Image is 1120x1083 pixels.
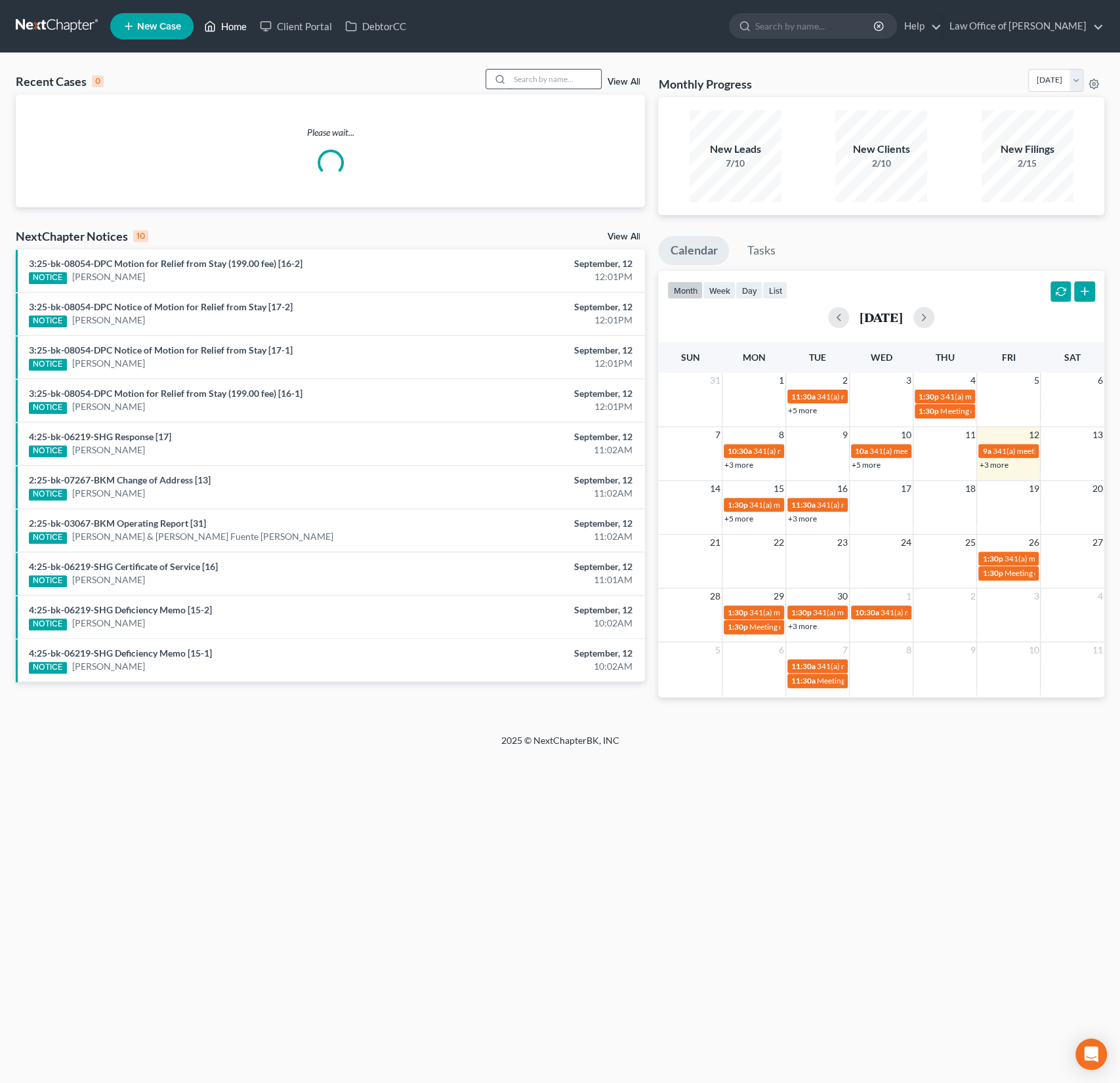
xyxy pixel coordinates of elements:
[440,474,632,487] div: September, 12
[72,530,333,543] a: [PERSON_NAME] & [PERSON_NAME] Fuente [PERSON_NAME]
[440,430,632,443] div: September, 12
[440,387,632,400] div: September, 12
[29,272,67,284] div: NOTICE
[29,301,293,312] a: 3:25-bk-08054-DPC Notice of Motion for Relief from Stay [17-2]
[905,588,913,604] span: 1
[852,460,881,470] a: +5 more
[919,392,939,401] span: 1:30p
[772,481,785,497] span: 15
[791,607,812,617] span: 1:30p
[440,270,632,283] div: 12:01PM
[440,660,632,673] div: 10:02AM
[881,607,1007,617] span: 341(a) meeting for [PERSON_NAME]
[440,357,632,370] div: 12:01PM
[788,514,817,523] a: +3 more
[29,316,67,327] div: NOTICE
[72,443,145,457] a: [PERSON_NAME]
[982,554,1003,563] span: 1:30p
[817,500,1013,510] span: 341(a) meeting for [PERSON_NAME] & [PERSON_NAME]
[963,481,976,497] span: 18
[743,352,766,363] span: Mon
[29,489,67,501] div: NOTICE
[735,236,787,265] a: Tasks
[667,281,703,299] button: month
[788,621,817,631] a: +3 more
[905,642,913,658] span: 8
[728,607,748,617] span: 1:30p
[29,518,206,529] a: 2:25-bk-03067-BKM Operating Report [31]
[16,228,148,244] div: NextChapter Notices
[72,400,145,413] a: [PERSON_NAME]
[772,535,785,550] span: 22
[788,405,817,415] a: +5 more
[791,676,816,685] span: 11:30a
[813,607,978,617] span: 341(a) meeting for Antawonia [PERSON_NAME]
[992,446,1119,456] span: 341(a) meeting for [PERSON_NAME]
[860,310,903,324] h2: [DATE]
[440,443,632,457] div: 11:02AM
[963,427,976,443] span: 11
[72,314,145,327] a: [PERSON_NAME]
[29,662,67,674] div: NOTICE
[724,514,753,523] a: +5 more
[29,258,302,269] a: 3:25-bk-08054-DPC Motion for Relief from Stay (199.00 fee) [16-2]
[968,642,976,658] span: 9
[440,344,632,357] div: September, 12
[440,517,632,530] div: September, 12
[919,406,939,416] span: 1:30p
[440,560,632,573] div: September, 12
[736,281,762,299] button: day
[29,388,302,399] a: 3:25-bk-08054-DPC Motion for Relief from Stay (199.00 fee) [16-1]
[809,352,826,363] span: Tue
[841,373,849,388] span: 2
[440,603,632,617] div: September, 12
[898,14,942,38] a: Help
[900,481,913,497] span: 17
[836,588,849,604] span: 30
[440,617,632,630] div: 10:02AM
[440,530,632,543] div: 11:02AM
[1032,373,1040,388] span: 5
[940,406,1086,416] span: Meeting of Creditors for [PERSON_NAME]
[817,392,944,401] span: 341(a) meeting for [PERSON_NAME]
[1002,352,1016,363] span: Fri
[749,622,958,632] span: Meeting of Creditors for [PERSON_NAME] [PERSON_NAME]
[186,734,934,758] div: 2025 © NextChapterBK, INC
[509,70,601,89] input: Search by name...
[900,535,913,550] span: 24
[900,427,913,443] span: 10
[835,142,927,157] div: New Clients
[440,257,632,270] div: September, 12
[29,445,67,457] div: NOTICE
[72,357,145,370] a: [PERSON_NAME]
[709,588,722,604] span: 28
[1091,535,1104,550] span: 27
[841,642,849,658] span: 7
[943,14,1104,38] a: Law Office of [PERSON_NAME]
[440,647,632,660] div: September, 12
[1091,642,1104,658] span: 11
[728,446,752,456] span: 10:30a
[1091,481,1104,497] span: 20
[714,642,722,658] span: 5
[871,352,892,363] span: Wed
[1096,373,1104,388] span: 6
[709,481,722,497] span: 14
[791,661,816,671] span: 11:30a
[72,660,145,673] a: [PERSON_NAME]
[1027,481,1040,497] span: 19
[680,352,699,363] span: Sun
[817,661,944,671] span: 341(a) meeting for [PERSON_NAME]
[836,481,849,497] span: 16
[982,446,991,456] span: 9a
[72,573,145,586] a: [PERSON_NAME]
[724,460,753,470] a: +3 more
[29,532,67,544] div: NOTICE
[339,14,413,38] a: DebtorCC
[762,281,787,299] button: list
[817,676,963,685] span: Meeting of Creditors for [PERSON_NAME]
[841,427,849,443] span: 9
[29,431,171,442] a: 4:25-bk-06219-SHG Response [17]
[968,373,976,388] span: 4
[855,607,879,617] span: 10:30a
